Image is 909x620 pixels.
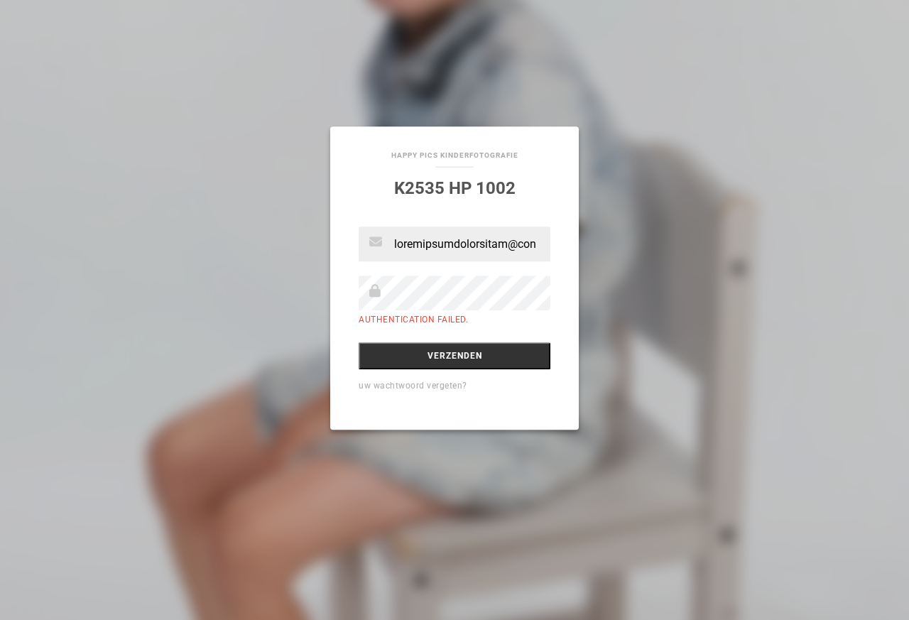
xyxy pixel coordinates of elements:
[359,227,550,261] input: Email
[359,315,468,325] label: Authentication failed.
[359,381,467,391] a: uw wachtwoord vergeten?
[394,178,516,198] a: K2535 HP 1002
[391,151,518,159] a: Happy Pics Kinderfotografie
[359,342,550,369] input: Verzenden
